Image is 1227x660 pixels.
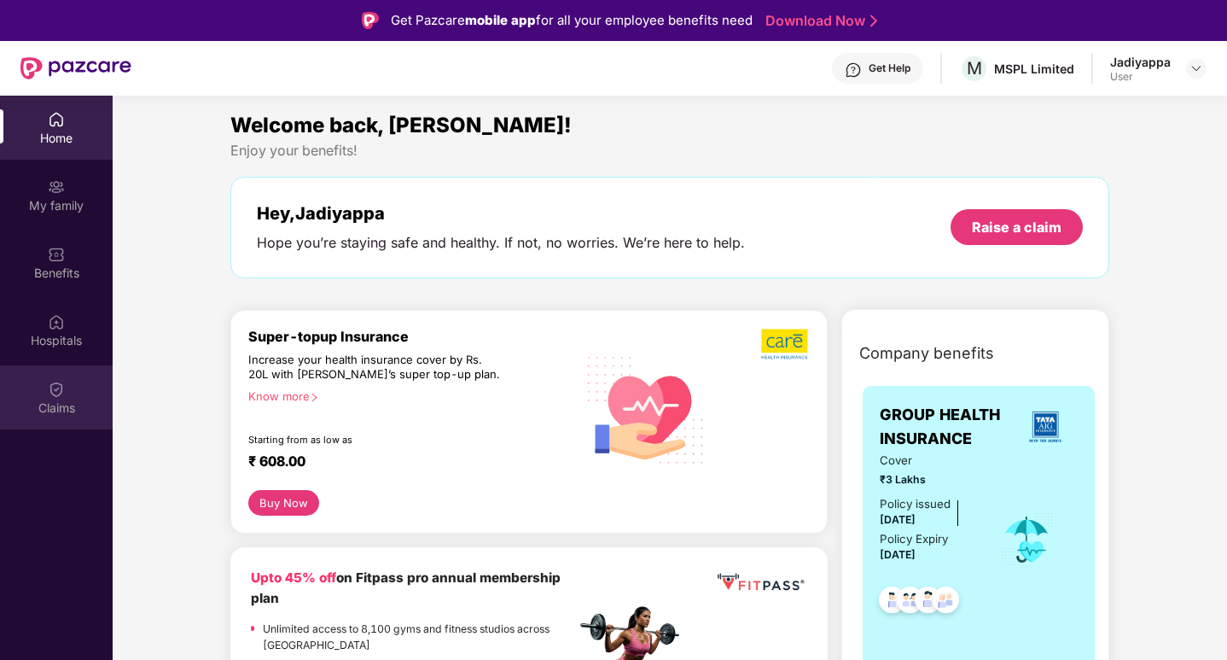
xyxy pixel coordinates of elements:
[880,513,916,526] span: [DATE]
[761,328,810,360] img: b5dec4f62d2307b9de63beb79f102df3.png
[714,568,807,597] img: fppp.png
[880,403,1012,452] span: GROUP HEALTH INSURANCE
[248,453,559,473] div: ₹ 608.00
[1110,54,1171,70] div: Jadiyappa
[880,495,951,513] div: Policy issued
[248,328,576,345] div: Super-topup Insurance
[251,569,561,606] b: on Fitpass pro annual membership plan
[576,337,717,480] img: svg+xml;base64,PHN2ZyB4bWxucz0iaHR0cDovL3d3dy53My5vcmcvMjAwMC9zdmciIHhtbG5zOnhsaW5rPSJodHRwOi8vd3...
[889,581,931,623] img: svg+xml;base64,PHN2ZyB4bWxucz0iaHR0cDovL3d3dy53My5vcmcvMjAwMC9zdmciIHdpZHRoPSI0OC45MTUiIGhlaWdodD...
[994,61,1074,77] div: MSPL Limited
[880,548,916,561] span: [DATE]
[765,12,872,30] a: Download Now
[967,58,982,79] span: M
[465,12,536,28] strong: mobile app
[391,10,753,31] div: Get Pazcare for all your employee benefits need
[48,381,65,398] img: svg+xml;base64,PHN2ZyBpZD0iQ2xhaW0iIHhtbG5zPSJodHRwOi8vd3d3LnczLm9yZy8yMDAwL3N2ZyIgd2lkdGg9IjIwIi...
[845,61,862,79] img: svg+xml;base64,PHN2ZyBpZD0iSGVscC0zMngzMiIgeG1sbnM9Imh0dHA6Ly93d3cudzMub3JnLzIwMDAvc3ZnIiB3aWR0aD...
[251,569,336,586] b: Upto 45% off
[248,490,319,516] button: Buy Now
[263,621,575,654] p: Unlimited access to 8,100 gyms and fitness studios across [GEOGRAPHIC_DATA]
[248,353,503,383] div: Increase your health insurance cover by Rs. 20L with [PERSON_NAME]’s super top-up plan.
[907,581,949,623] img: svg+xml;base64,PHN2ZyB4bWxucz0iaHR0cDovL3d3dy53My5vcmcvMjAwMC9zdmciIHdpZHRoPSI0OC45NDMiIGhlaWdodD...
[248,389,566,401] div: Know more
[257,203,745,224] div: Hey, Jadiyappa
[1110,70,1171,84] div: User
[248,434,503,446] div: Starting from as low as
[972,218,1061,237] div: Raise a claim
[1189,61,1203,75] img: svg+xml;base64,PHN2ZyBpZD0iRHJvcGRvd24tMzJ4MzIiIHhtbG5zPSJodHRwOi8vd3d3LnczLm9yZy8yMDAwL3N2ZyIgd2...
[880,471,976,488] span: ₹3 Lakhs
[20,57,131,79] img: New Pazcare Logo
[362,12,379,29] img: Logo
[257,234,745,252] div: Hope you’re staying safe and healthy. If not, no worries. We’re here to help.
[48,178,65,196] img: svg+xml;base64,PHN2ZyB3aWR0aD0iMjAiIGhlaWdodD0iMjAiIHZpZXdCb3g9IjAgMCAyMCAyMCIgZmlsbD0ibm9uZSIgeG...
[880,530,948,548] div: Policy Expiry
[870,12,877,30] img: Stroke
[869,61,910,75] div: Get Help
[48,246,65,263] img: svg+xml;base64,PHN2ZyBpZD0iQmVuZWZpdHMiIHhtbG5zPSJodHRwOi8vd3d3LnczLm9yZy8yMDAwL3N2ZyIgd2lkdGg9Ij...
[999,511,1055,568] img: icon
[880,452,976,470] span: Cover
[859,342,994,365] span: Company benefits
[1022,404,1068,450] img: insurerLogo
[310,393,319,402] span: right
[871,581,913,623] img: svg+xml;base64,PHN2ZyB4bWxucz0iaHR0cDovL3d3dy53My5vcmcvMjAwMC9zdmciIHdpZHRoPSI0OC45NDMiIGhlaWdodD...
[230,142,1110,160] div: Enjoy your benefits!
[925,581,967,623] img: svg+xml;base64,PHN2ZyB4bWxucz0iaHR0cDovL3d3dy53My5vcmcvMjAwMC9zdmciIHdpZHRoPSI0OC45NDMiIGhlaWdodD...
[230,113,572,137] span: Welcome back, [PERSON_NAME]!
[48,111,65,128] img: svg+xml;base64,PHN2ZyBpZD0iSG9tZSIgeG1sbnM9Imh0dHA6Ly93d3cudzMub3JnLzIwMDAvc3ZnIiB3aWR0aD0iMjAiIG...
[48,313,65,330] img: svg+xml;base64,PHN2ZyBpZD0iSG9zcGl0YWxzIiB4bWxucz0iaHR0cDovL3d3dy53My5vcmcvMjAwMC9zdmciIHdpZHRoPS...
